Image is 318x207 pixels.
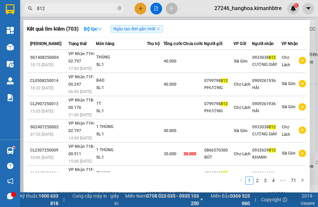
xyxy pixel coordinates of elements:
[7,94,14,101] img: solution-icon
[183,41,203,46] span: Chưa cước
[234,152,251,156] span: Chợ Lách
[183,152,196,156] span: 30.000
[252,77,281,84] div: 0909261936
[299,150,306,157] span: plus-circle
[30,77,66,84] div: CL0508250014
[204,100,233,108] div: 0799798
[261,176,269,184] li: 3
[221,101,228,106] span: 812
[252,84,281,91] div: HẢI
[7,77,14,84] img: warehouse-icon
[30,124,66,131] div: SG2407250002
[237,176,245,184] button: left
[204,77,233,84] div: 0799798
[68,144,95,156] span: VP Nhận 71B-00.911
[234,59,248,64] span: Sài Gòn
[37,5,116,12] input: Tìm tên, số ĐT hoặc mã đơn
[68,113,92,117] span: 21:00 [DATE]
[288,177,298,184] a: 71
[96,54,147,61] div: THÙNG
[164,82,176,87] span: 40.000
[164,128,176,133] span: 40.000
[282,125,290,137] span: Chợ Lách
[68,66,92,71] span: 17:00 [DATE]
[68,41,87,46] span: Trạng thái
[7,27,14,34] img: dashboard-icon
[96,77,147,84] div: BAO
[282,55,290,67] span: Chợ Lách
[96,147,147,154] div: 1 THÙNG
[252,108,281,115] div: HẢI
[221,78,228,83] span: 812
[262,177,269,184] a: 3
[252,154,281,161] div: KHANH
[269,55,276,60] span: 812
[252,100,281,108] div: 0909261936
[204,108,233,115] div: PHƯƠNG
[96,131,147,138] div: SL: 1
[28,6,33,11] span: search
[281,41,298,46] span: VP Nhận
[252,61,281,68] div: CƯỜNG GIÀY
[299,57,306,64] span: plus-circle
[269,176,277,184] li: 4
[68,121,95,133] span: VP Nhận 71H-02.797
[252,54,281,61] div: 0933038
[298,176,306,184] li: Next Page
[30,170,66,177] div: CL2207250034
[7,163,13,169] span: question-circle
[252,170,281,177] div: 0909261936
[30,109,53,114] span: 15:05 [DATE]
[277,176,288,184] li: Next 5 Pages
[164,152,176,156] span: 30.000
[96,170,147,177] div: THUNG
[299,126,306,134] span: plus-circle
[78,24,107,34] button: Bộ lọcdown
[68,51,95,64] span: VP Nhận 71H-02.797
[204,41,222,46] span: Người gửi
[30,86,53,90] span: 18:32 [DATE]
[163,41,182,46] span: Tổng cước
[234,82,251,87] span: Chợ Lách
[68,167,94,179] span: VP Nhận 71F-00.247
[7,147,14,154] img: warehouse-icon
[7,44,14,51] img: warehouse-icon
[30,100,66,108] div: CL2907250013
[7,193,13,199] span: message
[252,124,281,131] div: 0933038
[7,178,13,184] span: notification
[269,148,276,153] span: 812
[270,177,277,184] a: 4
[30,147,66,154] div: CL2307250009
[84,26,102,32] strong: Bộ lọc
[204,84,233,91] div: PHƯƠNG
[204,147,233,154] div: 0866570300
[239,178,243,182] span: left
[147,41,160,46] span: Thu hộ
[96,61,147,69] div: SL: 1
[277,176,288,184] span: •••
[246,177,253,184] a: 1
[234,105,251,110] span: Chợ Lách
[30,155,53,160] span: 10:06 [DATE]
[282,105,296,109] span: Sài Gòn
[157,27,160,31] span: close
[254,177,261,184] a: 2
[252,147,281,154] div: 0932629
[117,6,121,10] span: close-circle
[96,100,147,108] div: 1T
[299,103,306,111] span: plus-circle
[13,146,15,148] sup: 1
[204,154,233,161] div: BÚT
[298,176,306,184] button: right
[30,41,61,46] span: [PERSON_NAME]
[97,27,102,31] span: down
[68,89,92,94] span: 06:00 [DATE]
[252,131,281,138] div: CƯỜNG GIÀY
[111,25,163,33] span: Ngày tạo đơn gần nhất
[269,125,276,129] span: 812
[7,60,14,68] img: warehouse-icon
[300,178,304,182] span: right
[221,171,228,176] span: 812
